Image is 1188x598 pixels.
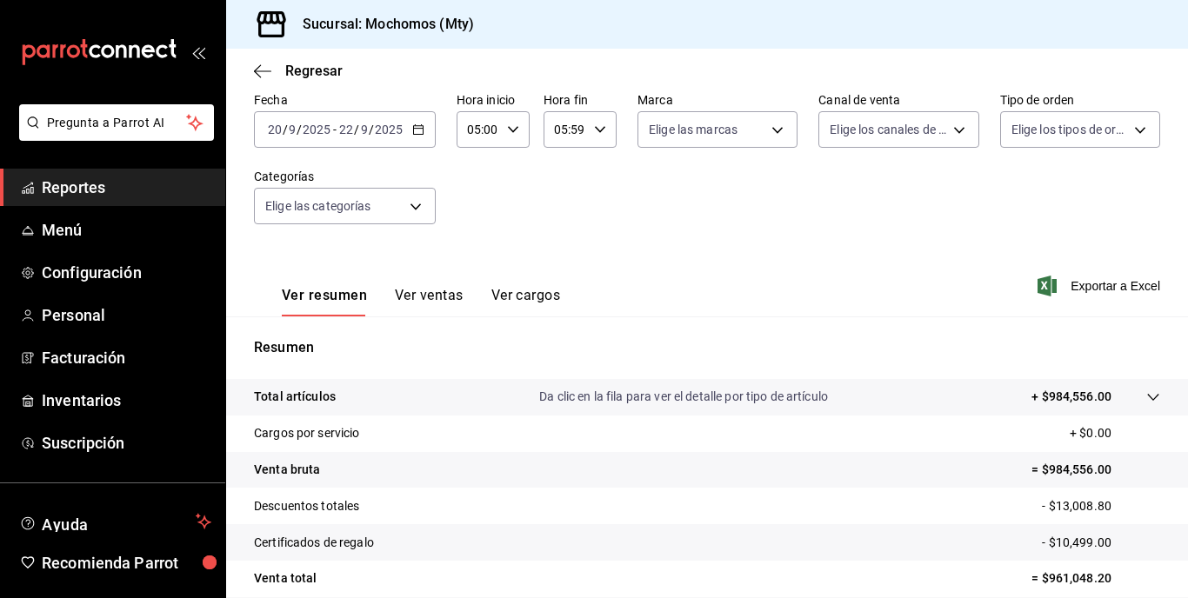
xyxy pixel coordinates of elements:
[254,388,336,406] p: Total artículos
[254,461,320,479] p: Venta bruta
[283,123,288,136] span: /
[285,63,343,79] span: Regresar
[282,287,560,316] div: navigation tabs
[42,431,211,455] span: Suscripción
[369,123,374,136] span: /
[42,511,189,532] span: Ayuda
[254,170,436,183] label: Categorías
[282,287,367,316] button: Ver resumen
[42,389,211,412] span: Inventarios
[1031,461,1160,479] p: = $984,556.00
[818,94,978,106] label: Canal de venta
[1031,388,1111,406] p: + $984,556.00
[333,123,337,136] span: -
[491,287,561,316] button: Ver cargos
[288,123,297,136] input: --
[395,287,464,316] button: Ver ventas
[302,123,331,136] input: ----
[42,261,211,284] span: Configuración
[191,45,205,59] button: open_drawer_menu
[254,337,1160,358] p: Resumen
[254,534,374,552] p: Certificados de regalo
[1070,424,1160,442] p: + $0.00
[457,94,530,106] label: Hora inicio
[1031,569,1160,588] p: = $961,048.20
[637,94,798,106] label: Marca
[254,424,360,442] p: Cargos por servicio
[544,94,617,106] label: Hora fin
[42,176,211,199] span: Reportes
[42,303,211,327] span: Personal
[1042,497,1160,515] p: - $13,008.80
[19,104,214,141] button: Pregunta a Parrot AI
[830,121,946,138] span: Elige los canales de venta
[265,197,371,215] span: Elige las categorías
[12,126,214,144] a: Pregunta a Parrot AI
[338,123,354,136] input: --
[267,123,283,136] input: --
[297,123,302,136] span: /
[289,14,474,35] h3: Sucursal: Mochomos (Mty)
[1042,534,1160,552] p: - $10,499.00
[42,551,211,575] span: Recomienda Parrot
[354,123,359,136] span: /
[374,123,404,136] input: ----
[42,218,211,242] span: Menú
[254,569,317,588] p: Venta total
[254,94,436,106] label: Fecha
[47,114,187,132] span: Pregunta a Parrot AI
[360,123,369,136] input: --
[649,121,737,138] span: Elige las marcas
[1041,276,1160,296] button: Exportar a Excel
[42,346,211,369] span: Facturación
[254,497,359,515] p: Descuentos totales
[254,63,343,79] button: Regresar
[1011,121,1128,138] span: Elige los tipos de orden
[539,388,828,406] p: Da clic en la fila para ver el detalle por tipo de artículo
[1000,94,1160,106] label: Tipo de orden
